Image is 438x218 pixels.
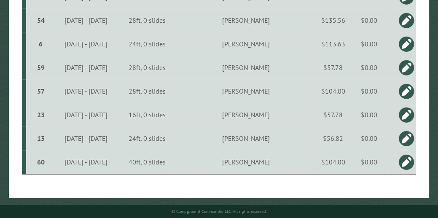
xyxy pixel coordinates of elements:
[55,110,118,119] div: [DATE] - [DATE]
[175,103,316,126] td: [PERSON_NAME]
[350,150,388,174] td: $0.00
[30,87,52,95] div: 57
[119,8,176,32] td: 28ft, 0 slides
[119,56,176,79] td: 28ft, 0 slides
[316,103,350,126] td: $57.78
[316,79,350,103] td: $104.00
[30,110,52,119] div: 23
[119,32,176,56] td: 24ft, 0 slides
[55,40,118,48] div: [DATE] - [DATE]
[55,63,118,72] div: [DATE] - [DATE]
[175,79,316,103] td: [PERSON_NAME]
[172,209,267,214] small: © Campground Commander LLC. All rights reserved.
[175,150,316,174] td: [PERSON_NAME]
[316,32,350,56] td: $113.63
[350,32,388,56] td: $0.00
[350,8,388,32] td: $0.00
[30,158,52,166] div: 60
[119,79,176,103] td: 28ft, 0 slides
[316,56,350,79] td: $57.78
[350,79,388,103] td: $0.00
[119,103,176,126] td: 16ft, 0 slides
[350,126,388,150] td: $0.00
[350,103,388,126] td: $0.00
[316,126,350,150] td: $56.82
[55,87,118,95] div: [DATE] - [DATE]
[119,150,176,174] td: 40ft, 0 slides
[30,40,52,48] div: 6
[30,16,52,24] div: 54
[175,32,316,56] td: [PERSON_NAME]
[316,8,350,32] td: $135.56
[55,134,118,143] div: [DATE] - [DATE]
[316,150,350,174] td: $104.00
[55,16,118,24] div: [DATE] - [DATE]
[175,126,316,150] td: [PERSON_NAME]
[55,158,118,166] div: [DATE] - [DATE]
[350,56,388,79] td: $0.00
[30,134,52,143] div: 13
[119,126,176,150] td: 24ft, 0 slides
[175,56,316,79] td: [PERSON_NAME]
[30,63,52,72] div: 59
[175,8,316,32] td: [PERSON_NAME]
